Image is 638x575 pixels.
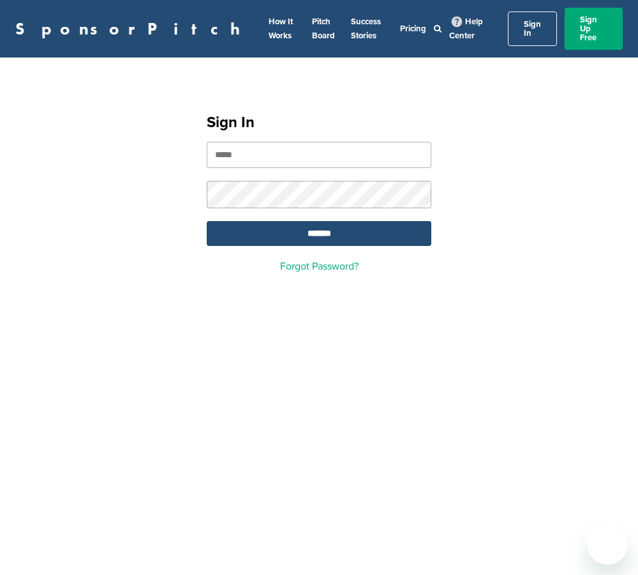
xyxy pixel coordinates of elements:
a: Sign In [508,11,557,46]
a: Pricing [400,24,426,34]
a: Success Stories [351,17,381,41]
h1: Sign In [207,111,431,134]
a: Pitch Board [312,17,335,41]
a: How It Works [269,17,293,41]
a: Forgot Password? [280,260,359,273]
iframe: Button to launch messaging window [587,524,628,565]
a: SponsorPitch [15,20,248,37]
a: Sign Up Free [565,8,623,50]
a: Help Center [449,14,483,43]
